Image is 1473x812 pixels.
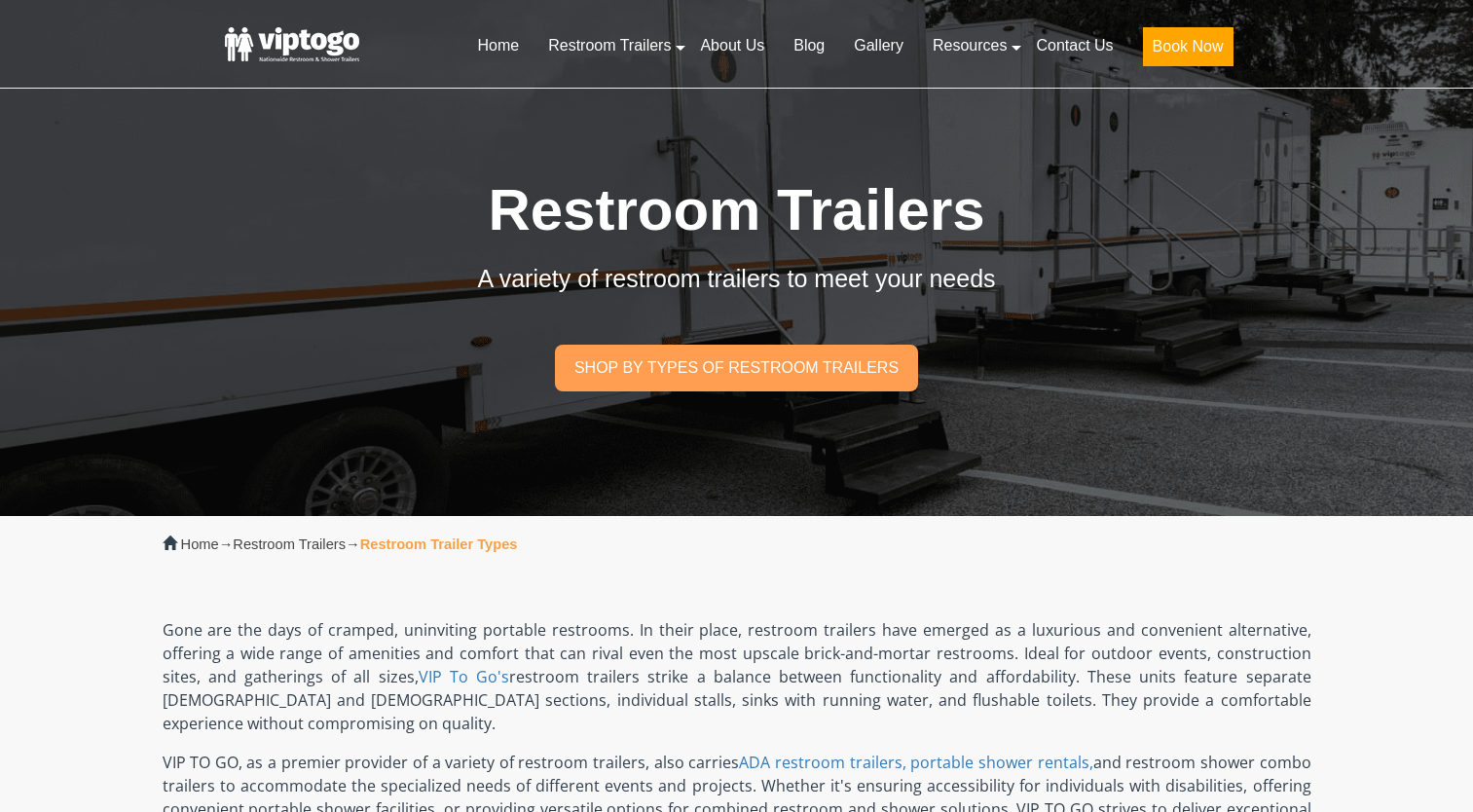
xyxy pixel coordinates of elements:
[488,177,984,242] span: Restroom Trailers
[1021,24,1127,67] a: Contact Us
[163,618,1311,735] p: Gone are the days of cramped, uninviting portable restrooms. In their place, restroom trailers ha...
[839,24,918,67] a: Gallery
[685,24,779,67] a: About Us
[360,536,518,552] strong: Restroom Trailer Types
[181,536,518,552] span: → →
[419,666,509,687] a: VIP To Go's
[910,752,1092,773] a: portable shower rentals,
[739,752,905,773] a: ADA restroom trailers,
[1143,27,1234,66] button: Book Now
[534,24,685,67] a: Restroom Trailers
[555,345,919,390] a: Shop by types of restroom trailers
[918,24,1021,67] a: Resources
[1128,24,1248,78] a: Book Now
[233,536,346,552] a: Restroom Trailers
[181,536,219,552] a: Home
[477,265,995,292] span: A variety of restroom trailers to meet your needs
[462,24,534,67] a: Home
[779,24,839,67] a: Blog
